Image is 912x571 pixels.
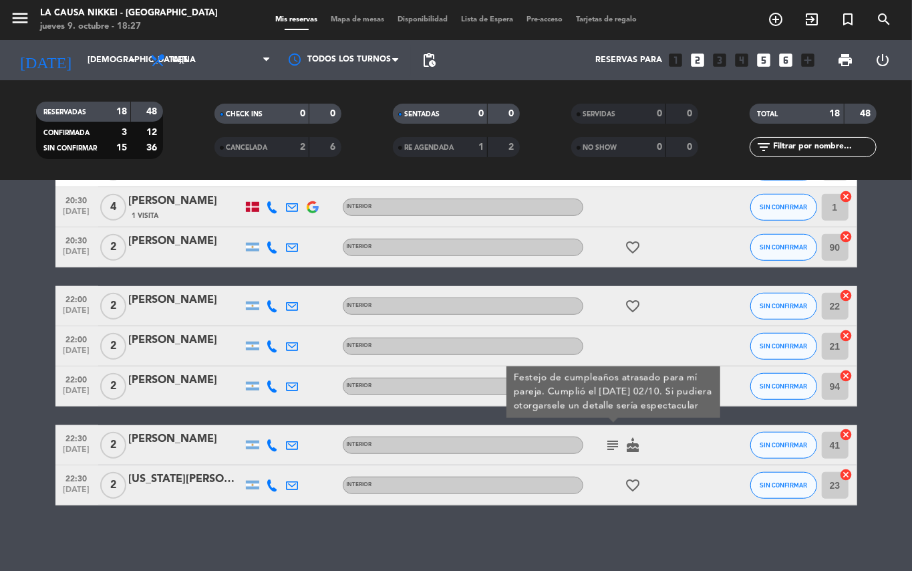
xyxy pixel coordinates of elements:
[830,109,841,118] strong: 18
[625,477,641,493] i: favorite_border
[391,16,454,23] span: Disponibilidad
[60,371,94,386] span: 22:00
[226,111,263,118] span: CHECK INS
[840,289,853,302] i: cancel
[760,243,807,251] span: SIN CONFIRMAR
[347,482,372,487] span: INTERIOR
[837,52,853,68] span: print
[760,481,807,489] span: SIN CONFIRMAR
[129,332,243,349] div: [PERSON_NAME]
[840,468,853,481] i: cancel
[129,431,243,448] div: [PERSON_NAME]
[508,109,516,118] strong: 0
[860,109,873,118] strong: 48
[40,20,218,33] div: jueves 9. octubre - 18:27
[508,142,516,152] strong: 2
[60,470,94,485] span: 22:30
[116,107,127,116] strong: 18
[760,302,807,310] span: SIN CONFIRMAR
[876,11,892,27] i: search
[44,145,98,152] span: SIN CONFIRMAR
[804,11,820,27] i: exit_to_app
[129,372,243,389] div: [PERSON_NAME]
[750,194,817,221] button: SIN CONFIRMAR
[657,109,662,118] strong: 0
[60,445,94,461] span: [DATE]
[60,192,94,207] span: 20:30
[146,143,160,152] strong: 36
[478,109,484,118] strong: 0
[840,428,853,441] i: cancel
[129,471,243,488] div: [US_STATE][PERSON_NAME]
[625,437,641,453] i: cake
[840,369,853,382] i: cancel
[520,16,569,23] span: Pre-acceso
[60,306,94,322] span: [DATE]
[307,201,319,213] img: google-logo.png
[122,128,127,137] strong: 3
[734,51,751,69] i: looks_4
[513,371,713,413] div: Festejo de cumpleaños atrasado para mí pareja. Cumplió el [DATE] 02/10. Si pudiera otorgarsele un...
[100,432,126,459] span: 2
[772,140,876,154] input: Filtrar por nombre...
[347,244,372,249] span: INTERIOR
[10,8,30,28] i: menu
[756,139,772,155] i: filter_list
[60,291,94,306] span: 22:00
[421,52,437,68] span: pending_actions
[347,383,372,388] span: INTERIOR
[605,437,621,453] i: subject
[347,303,372,308] span: INTERIOR
[44,130,90,136] span: CONFIRMADA
[768,11,784,27] i: add_circle_outline
[10,45,81,75] i: [DATE]
[778,51,795,69] i: looks_6
[760,382,807,390] span: SIN CONFIRMAR
[840,230,853,243] i: cancel
[324,16,391,23] span: Mapa de mesas
[330,109,338,118] strong: 0
[40,7,218,20] div: La Causa Nikkei - [GEOGRAPHIC_DATA]
[712,51,729,69] i: looks_3
[405,111,440,118] span: SENTADAS
[750,333,817,360] button: SIN CONFIRMAR
[146,107,160,116] strong: 48
[750,432,817,459] button: SIN CONFIRMAR
[760,203,807,211] span: SIN CONFIRMAR
[347,442,372,447] span: INTERIOR
[840,11,856,27] i: turned_in_not
[129,193,243,210] div: [PERSON_NAME]
[226,144,268,151] span: CANCELADA
[667,51,685,69] i: looks_one
[405,144,454,151] span: RE AGENDADA
[60,331,94,346] span: 22:00
[687,109,695,118] strong: 0
[687,142,695,152] strong: 0
[583,144,617,151] span: NO SHOW
[60,207,94,223] span: [DATE]
[750,472,817,499] button: SIN CONFIRMAR
[569,16,643,23] span: Tarjetas de regalo
[100,472,126,499] span: 2
[756,51,773,69] i: looks_5
[44,109,87,116] span: RESERVADAS
[760,342,807,350] span: SIN CONFIRMAR
[132,211,159,221] span: 1 Visita
[454,16,520,23] span: Lista de Espera
[800,51,817,69] i: add_box
[60,386,94,402] span: [DATE]
[116,143,127,152] strong: 15
[347,204,372,209] span: INTERIOR
[750,234,817,261] button: SIN CONFIRMAR
[100,293,126,320] span: 2
[146,128,160,137] strong: 12
[583,111,616,118] span: SERVIDAS
[750,293,817,320] button: SIN CONFIRMAR
[875,52,891,68] i: power_settings_new
[100,234,126,261] span: 2
[625,239,641,255] i: favorite_border
[300,142,305,152] strong: 2
[10,8,30,33] button: menu
[760,441,807,449] span: SIN CONFIRMAR
[657,142,662,152] strong: 0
